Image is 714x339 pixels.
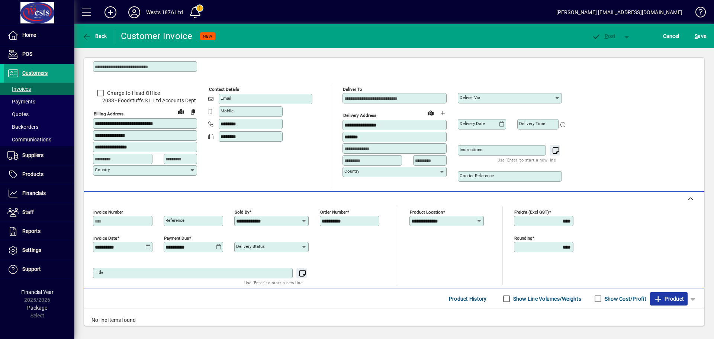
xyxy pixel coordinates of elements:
button: Product History [446,292,490,306]
span: Product History [449,293,487,305]
span: Cancel [663,30,679,42]
span: Payments [7,99,35,105]
button: Back [80,29,109,43]
mat-label: Instructions [460,147,482,152]
mat-label: Reference [165,218,184,223]
span: Customers [22,70,48,76]
a: Staff [4,203,74,222]
label: Show Line Volumes/Weights [512,295,581,303]
a: View on map [425,107,437,119]
span: S [695,33,698,39]
button: Save [693,29,708,43]
mat-label: Delivery time [519,121,545,126]
a: Backorders [4,121,74,133]
span: 2033 - Foodstuffs S.I. Ltd Accounts Dept [93,97,197,105]
div: Wests 1876 Ltd [146,6,183,18]
mat-label: Delivery date [460,121,485,126]
label: Show Cost/Profit [603,295,646,303]
a: Home [4,26,74,45]
span: Reports [22,228,41,234]
a: Financials [4,184,74,203]
mat-label: Payment due [164,236,189,241]
button: Cancel [661,29,681,43]
span: Product [654,293,684,305]
button: Profile [122,6,146,19]
a: Settings [4,241,74,260]
span: Invoices [7,86,31,92]
app-page-header-button: Back [74,29,115,43]
span: Financials [22,190,46,196]
span: POS [22,51,32,57]
mat-label: Sold by [235,210,249,215]
div: Customer Invoice [121,30,193,42]
mat-label: Email [221,96,231,101]
button: Copy to Delivery address [187,106,199,118]
span: ost [592,33,616,39]
a: Knowledge Base [690,1,705,26]
a: POS [4,45,74,64]
mat-label: Country [95,167,110,172]
span: Backorders [7,124,38,130]
a: View on map [175,105,187,117]
span: Package [27,305,47,311]
a: Reports [4,222,74,241]
span: ave [695,30,706,42]
button: Choose address [437,107,448,119]
mat-label: Mobile [221,108,234,113]
mat-label: Courier Reference [460,173,494,178]
mat-label: Title [95,270,103,275]
a: Suppliers [4,146,74,165]
span: Back [82,33,107,39]
a: Payments [4,95,74,108]
a: Invoices [4,83,74,95]
span: Quotes [7,111,29,117]
mat-hint: Use 'Enter' to start a new line [244,278,303,287]
a: Products [4,165,74,184]
mat-label: Rounding [514,236,532,241]
span: Staff [22,209,34,215]
span: P [605,33,608,39]
mat-hint: Use 'Enter' to start a new line [498,156,556,164]
span: Home [22,32,36,38]
a: Quotes [4,108,74,121]
mat-label: Order number [320,210,347,215]
mat-label: Deliver via [460,95,480,100]
button: Add [99,6,122,19]
span: Financial Year [21,289,54,295]
mat-label: Invoice number [93,210,123,215]
mat-label: Delivery status [236,244,265,249]
a: Communications [4,133,74,146]
button: Post [588,29,620,43]
button: Product [650,292,688,306]
mat-label: Country [344,169,359,174]
mat-label: Product location [410,210,443,215]
mat-label: Deliver To [343,87,362,92]
a: Support [4,260,74,279]
mat-label: Freight (excl GST) [514,210,549,215]
mat-label: Invoice date [93,236,117,241]
span: Support [22,266,41,272]
div: No line items found [84,309,704,332]
span: Communications [7,137,51,143]
label: Charge to Head Office [106,89,160,97]
span: Suppliers [22,152,44,158]
div: [PERSON_NAME] [EMAIL_ADDRESS][DOMAIN_NAME] [556,6,682,18]
span: Products [22,171,44,177]
span: Settings [22,247,41,253]
span: NEW [203,34,212,39]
